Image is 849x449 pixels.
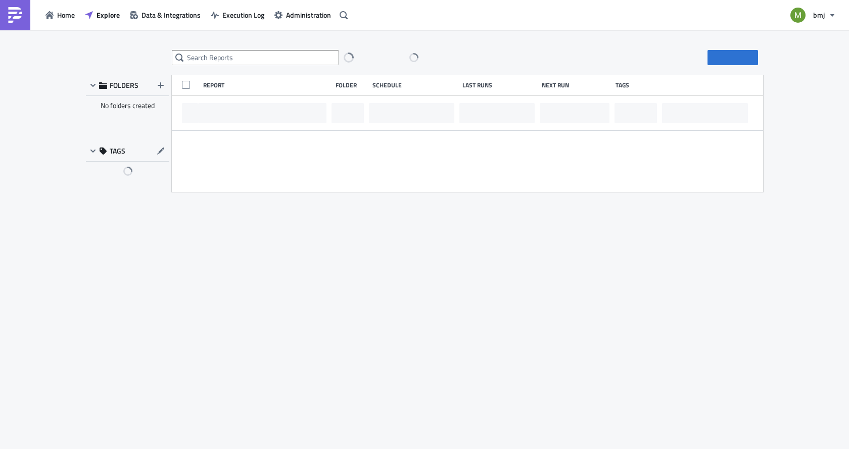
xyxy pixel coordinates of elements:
[125,7,206,23] button: Data & Integrations
[336,81,367,89] div: Folder
[784,4,841,26] button: bmj
[372,81,457,89] div: Schedule
[286,10,331,20] span: Administration
[203,81,331,89] div: Report
[57,10,75,20] span: Home
[462,81,537,89] div: Last Runs
[7,7,23,23] img: PushMetrics
[542,81,611,89] div: Next Run
[813,10,825,20] span: bmj
[141,10,201,20] span: Data & Integrations
[80,7,125,23] button: Explore
[222,10,264,20] span: Execution Log
[206,7,269,23] button: Execution Log
[40,7,80,23] button: Home
[86,96,169,115] div: No folders created
[110,146,125,156] span: TAGS
[616,81,658,89] div: Tags
[269,7,336,23] button: Administration
[789,7,807,24] img: Avatar
[172,50,339,65] input: Search Reports
[110,81,138,90] span: FOLDERS
[97,10,120,20] span: Explore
